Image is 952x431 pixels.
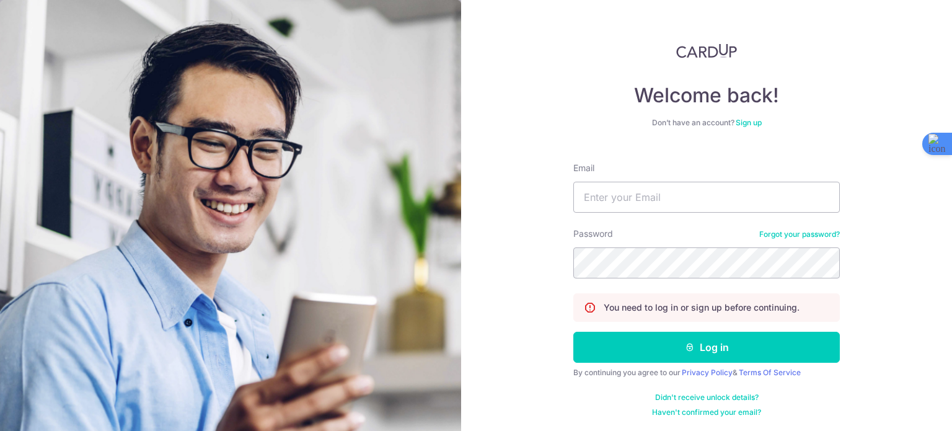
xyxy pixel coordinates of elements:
button: Log in [573,332,840,363]
a: Haven't confirmed your email? [652,407,761,417]
a: Didn't receive unlock details? [655,393,759,402]
h4: Welcome back! [573,83,840,108]
img: CardUp Logo [676,43,737,58]
label: Email [573,162,594,174]
a: Privacy Policy [682,368,733,377]
input: Enter your Email [573,182,840,213]
label: Password [573,228,613,240]
a: Sign up [736,118,762,127]
a: Forgot your password? [759,229,840,239]
div: Don’t have an account? [573,118,840,128]
div: By continuing you agree to our & [573,368,840,378]
p: You need to log in or sign up before continuing. [604,301,800,314]
a: Terms Of Service [739,368,801,377]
